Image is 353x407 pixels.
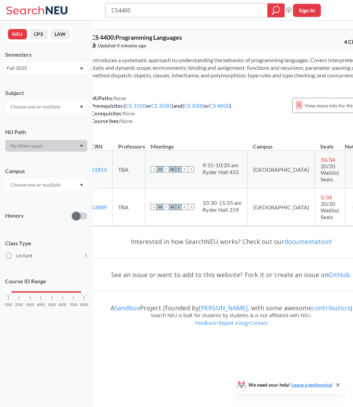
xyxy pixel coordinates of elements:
[5,212,23,220] p: Honors
[58,303,67,307] span: 6000
[120,118,133,124] span: None
[30,29,48,39] button: CPS
[69,303,78,307] span: 7000
[209,103,230,109] a: CS 4800
[37,303,45,307] span: 4000
[163,204,169,210] span: T
[202,169,239,176] div: Ryder Hall 433
[151,103,172,109] a: CS 3500
[5,63,87,74] div: Fall 2025Dropdown arrow
[272,6,280,15] svg: magnifying glass
[7,181,65,189] input: Choose one or multiple
[80,67,83,70] svg: Dropdown arrow
[26,303,34,307] span: 3000
[8,29,27,39] button: NEU
[292,382,332,388] a: Leave a testimonial
[145,136,248,151] th: Meetings
[151,166,157,172] span: S
[91,166,107,173] a: 11813
[5,51,87,58] div: Semesters
[111,4,263,16] input: Class, professor, course number, "phrase"
[267,3,285,17] div: magnifying glass
[202,199,242,206] div: 10:30 - 11:35 am
[91,143,103,150] div: CRN
[6,251,87,260] label: Lecture
[157,204,163,210] span: M
[5,167,87,175] div: Campus
[113,136,145,151] th: Professors
[7,103,65,111] input: Choose one or multiple
[91,34,182,41] span: CS 4400 : Programming Languages
[202,206,242,213] div: Ryder Hall 159
[5,179,87,191] div: Dropdown arrow
[15,303,23,307] span: 2000
[175,166,182,172] span: T
[218,320,248,326] a: Report a bug
[157,166,163,172] span: M
[293,4,321,17] button: Sign In
[169,166,175,172] span: W
[98,42,146,49] span: Updated 4 minutes ago
[188,166,194,172] span: S
[315,136,345,151] th: Seats
[163,166,169,172] span: T
[151,204,157,210] span: S
[123,110,135,116] span: None
[5,101,87,113] div: Dropdown arrow
[321,156,335,163] span: 10 / 34
[321,200,339,220] span: 20/20 Waitlist Seats
[80,106,83,108] svg: Dropdown arrow
[184,103,204,109] a: CS 3000
[194,320,217,326] a: Feedback
[199,304,248,312] a: [PERSON_NAME]
[48,303,56,307] span: 5000
[312,304,350,312] a: contributors
[80,184,83,187] svg: Dropdown arrow
[188,204,194,210] span: S
[321,163,339,182] span: 20/20 Waitlist Seats
[113,188,145,226] td: TBA
[91,204,107,210] a: 13889
[85,252,87,259] span: 1
[5,128,87,136] div: NU Path
[5,140,87,152] div: Dropdown arrow
[80,303,88,307] span: 8000
[169,204,175,210] span: W
[113,151,145,188] td: TBA
[248,382,332,387] span: We need your help!
[114,304,140,312] a: Sandbox
[321,194,332,200] span: 5 / 34
[247,136,315,151] th: Campus
[7,64,79,72] div: Fall 2025
[328,271,350,279] a: GitHub
[80,145,83,148] svg: Dropdown arrow
[202,162,239,169] div: 9:15 - 10:20 am
[4,303,12,307] span: 1000
[175,204,182,210] span: T
[247,151,315,188] td: [GEOGRAPHIC_DATA]
[247,188,315,226] td: [GEOGRAPHIC_DATA]
[5,239,87,247] span: Class Type
[50,29,70,39] button: LAW
[250,320,268,326] a: Contact
[182,166,188,172] span: F
[91,94,231,125] div: NUPaths: Prerequisites: ( or ) and ( or ) Corequisites: Course fees:
[126,103,146,109] a: CS 3100
[114,95,126,101] span: None
[284,237,332,246] a: documentation!
[182,204,188,210] span: F
[5,277,87,285] p: Course ID Range
[5,89,87,97] div: Subject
